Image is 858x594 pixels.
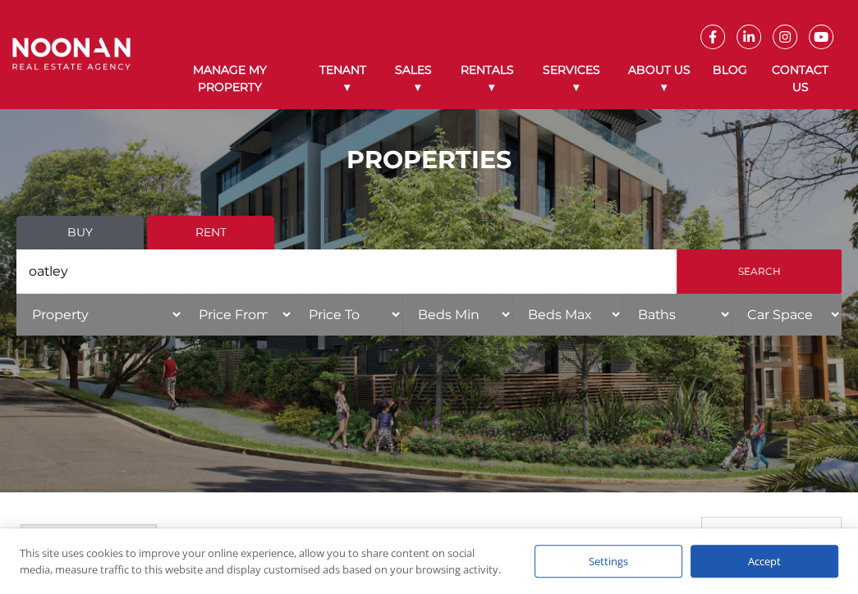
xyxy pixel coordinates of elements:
[305,49,380,108] a: Tenant
[147,216,274,249] a: Rent
[535,545,682,578] div: Settings
[12,38,131,71] img: Noonan Real Estate Agency
[21,524,157,543] select: Sort Listings
[155,49,305,108] a: Manage My Property
[615,49,704,108] a: About Us
[16,249,677,294] input: Search by suburb, postcode or area
[755,49,846,108] a: Contact Us
[529,49,615,108] a: Services
[691,545,838,578] div: Accept
[704,49,755,91] a: Blog
[16,145,842,175] h1: PROPERTIES
[447,49,529,108] a: Rentals
[380,49,446,108] a: Sales
[701,517,842,551] div: 1 properties found.
[16,216,144,249] a: Buy
[677,249,842,294] input: Search
[20,545,502,578] div: This site uses cookies to improve your online experience, allow you to share content on social me...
